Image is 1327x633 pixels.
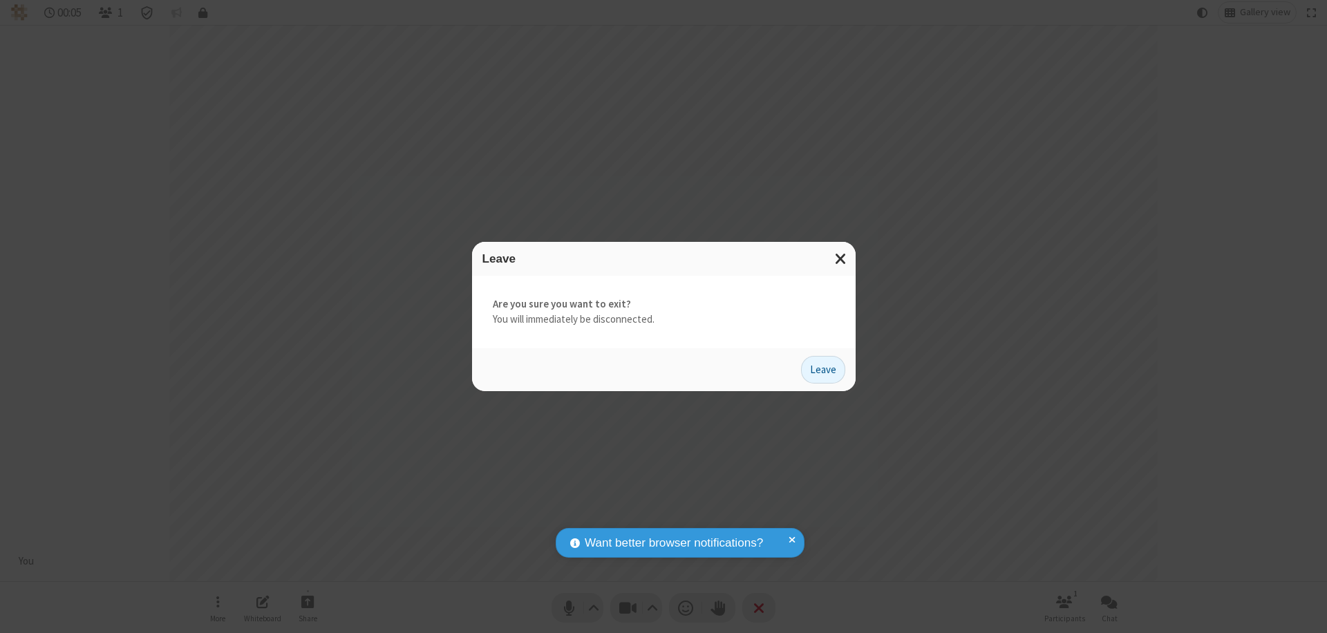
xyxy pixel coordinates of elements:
div: You will immediately be disconnected. [472,276,856,348]
button: Close modal [827,242,856,276]
button: Leave [801,356,845,384]
h3: Leave [482,252,845,265]
strong: Are you sure you want to exit? [493,296,835,312]
span: Want better browser notifications? [585,534,763,552]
